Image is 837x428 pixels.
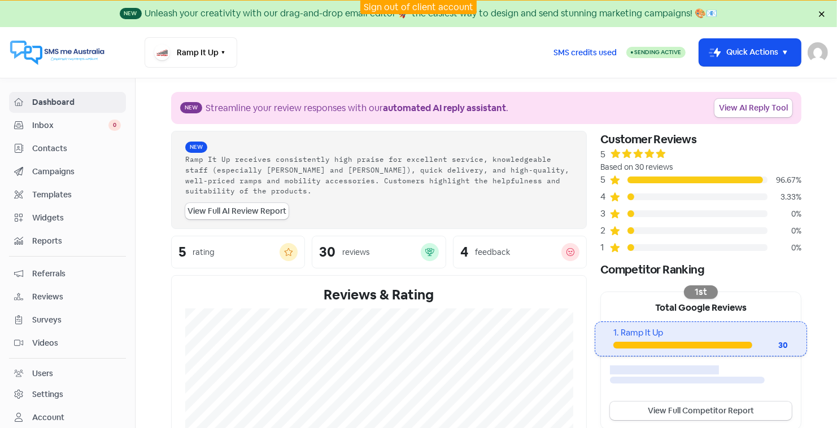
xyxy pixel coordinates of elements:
[185,154,573,196] div: Ramp It Up receives consistently high praise for excellent service, knowledgeable staff (especial...
[460,245,468,259] div: 4
[9,310,126,330] a: Surveys
[185,142,207,153] span: New
[185,203,289,219] a: View Full AI Review Report
[634,48,681,56] span: Sending Active
[32,166,121,178] span: Campaigns
[601,292,801,321] div: Total Google Reviews
[383,102,506,114] b: automated AI reply assistant
[32,389,63,400] div: Settings
[32,291,121,303] span: Reviews
[32,337,121,349] span: Videos
[699,39,801,66] button: Quick Actions
[32,96,121,108] span: Dashboard
[684,285,718,299] div: 1st
[9,92,126,113] a: Dashboard
[9,384,126,405] a: Settings
[342,246,369,258] div: reviews
[32,189,121,201] span: Templates
[544,46,626,58] a: SMS credits used
[553,47,617,59] span: SMS credits used
[9,115,126,136] a: Inbox 0
[9,286,126,307] a: Reviews
[32,235,121,247] span: Reports
[600,190,609,204] div: 4
[600,261,801,278] div: Competitor Ranking
[145,37,237,68] button: Ramp It Up
[9,184,126,205] a: Templates
[768,242,801,254] div: 0%
[600,173,609,187] div: 5
[32,143,121,155] span: Contacts
[600,131,801,148] div: Customer Reviews
[768,225,801,237] div: 0%
[768,174,801,186] div: 96.67%
[364,1,473,13] a: Sign out of client account
[610,401,792,420] a: View Full Competitor Report
[600,224,609,237] div: 2
[9,138,126,159] a: Contacts
[32,368,53,380] div: Users
[475,246,510,258] div: feedback
[768,208,801,220] div: 0%
[752,339,788,351] div: 30
[453,236,587,268] a: 4feedback
[171,236,305,268] a: 5rating
[9,231,126,251] a: Reports
[108,120,121,131] span: 0
[808,42,828,63] img: User
[768,191,801,203] div: 3.33%
[32,268,121,280] span: Referrals
[180,102,202,113] span: New
[9,363,126,384] a: Users
[9,407,126,428] a: Account
[9,208,126,228] a: Widgets
[178,245,186,259] div: 5
[600,241,609,254] div: 1
[32,412,64,423] div: Account
[32,314,121,326] span: Surveys
[9,161,126,182] a: Campaigns
[206,102,508,115] div: Streamline your review responses with our .
[9,333,126,354] a: Videos
[613,326,788,339] div: 1. Ramp It Up
[32,120,108,131] span: Inbox
[319,245,335,259] div: 30
[600,148,605,161] div: 5
[600,207,609,220] div: 3
[714,99,792,117] a: View AI Reply Tool
[185,285,573,305] div: Reviews & Rating
[626,46,686,59] a: Sending Active
[600,161,801,173] div: Based on 30 reviews
[9,263,126,284] a: Referrals
[32,212,121,224] span: Widgets
[193,246,215,258] div: rating
[312,236,446,268] a: 30reviews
